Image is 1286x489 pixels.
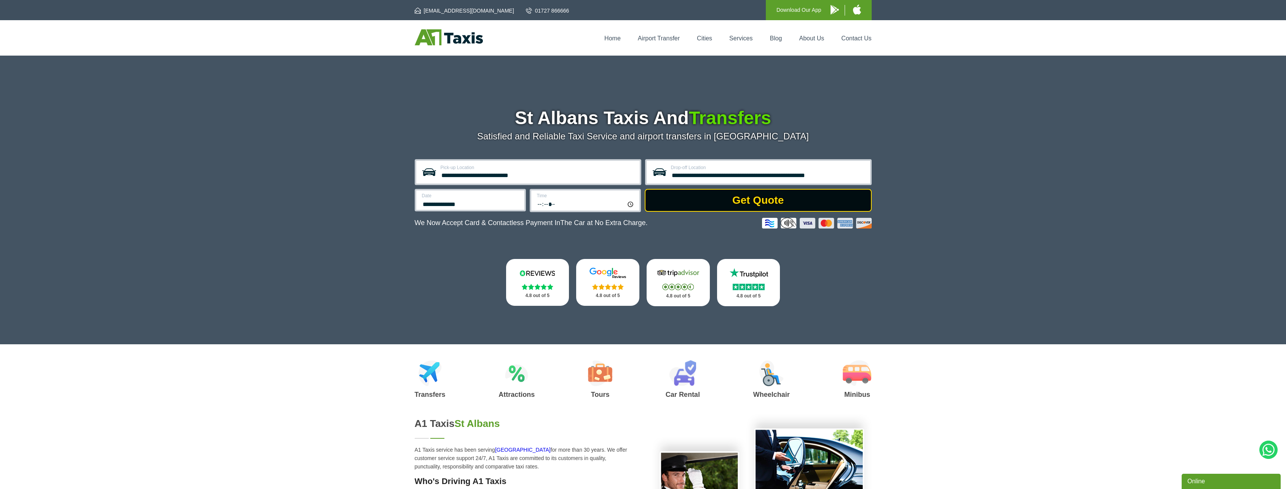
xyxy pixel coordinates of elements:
img: Attractions [505,360,528,386]
a: Reviews.io Stars 4.8 out of 5 [506,259,569,306]
h3: Wheelchair [753,391,790,398]
a: Tripadvisor Stars 4.8 out of 5 [647,259,710,306]
p: 4.8 out of 5 [655,291,701,301]
img: Tripadvisor [655,267,701,279]
a: Blog [770,35,782,42]
h3: Who's Driving A1 Taxis [415,476,634,486]
img: A1 Taxis iPhone App [853,5,861,14]
a: Trustpilot Stars 4.8 out of 5 [717,259,780,306]
a: Google Stars 4.8 out of 5 [576,259,639,306]
label: Time [537,193,635,198]
a: [EMAIL_ADDRESS][DOMAIN_NAME] [415,7,514,14]
img: A1 Taxis Android App [831,5,839,14]
p: 4.8 out of 5 [585,291,631,300]
img: Stars [662,284,694,290]
button: Get Quote [645,189,872,212]
img: Stars [522,284,553,290]
h3: Attractions [498,391,535,398]
a: Contact Us [841,35,871,42]
img: Trustpilot [726,267,772,279]
img: Car Rental [669,360,696,386]
label: Drop-off Location [671,165,866,170]
iframe: chat widget [1182,472,1282,489]
img: Reviews.io [514,267,560,279]
h2: A1 Taxis [415,418,634,430]
p: Satisfied and Reliable Taxi Service and airport transfers in [GEOGRAPHIC_DATA] [415,131,872,142]
a: Airport Transfer [638,35,680,42]
span: St Albans [455,418,500,429]
p: A1 Taxis service has been serving for more than 30 years. We offer customer service support 24/7,... [415,446,634,471]
a: 01727 866666 [526,7,569,14]
img: Minibus [843,360,871,386]
p: We Now Accept Card & Contactless Payment In [415,219,648,227]
h3: Transfers [415,391,446,398]
h3: Tours [588,391,612,398]
a: [GEOGRAPHIC_DATA] [495,447,551,453]
p: 4.8 out of 5 [725,291,772,301]
a: Services [729,35,752,42]
img: Tours [588,360,612,386]
label: Pick-up Location [441,165,635,170]
p: Download Our App [776,5,821,15]
a: Home [604,35,621,42]
img: Airport Transfers [419,360,442,386]
img: Stars [592,284,624,290]
span: Transfers [689,108,771,128]
img: Wheelchair [759,360,784,386]
img: Stars [733,284,765,290]
span: The Car at No Extra Charge. [560,219,647,227]
label: Date [422,193,520,198]
img: A1 Taxis St Albans LTD [415,29,483,45]
img: Google [585,267,631,279]
a: About Us [799,35,824,42]
h1: St Albans Taxis And [415,109,872,127]
h3: Minibus [843,391,871,398]
a: Cities [697,35,712,42]
p: 4.8 out of 5 [514,291,561,300]
img: Credit And Debit Cards [762,218,872,229]
h3: Car Rental [666,391,700,398]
